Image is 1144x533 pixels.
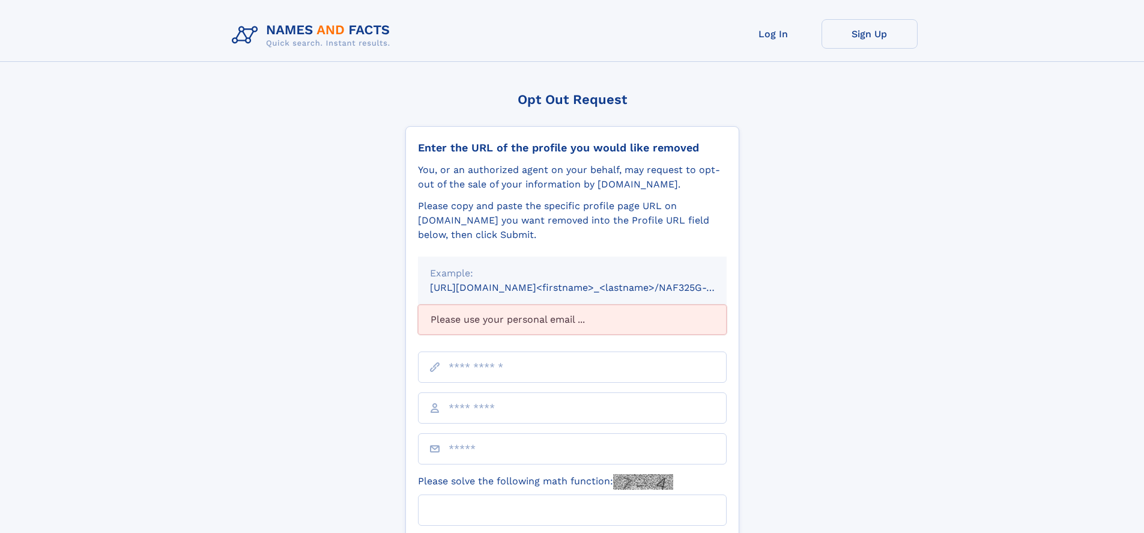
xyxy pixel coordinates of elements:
div: Please copy and paste the specific profile page URL on [DOMAIN_NAME] you want removed into the Pr... [418,199,727,242]
div: Opt Out Request [405,92,739,107]
img: Logo Names and Facts [227,19,400,52]
small: [URL][DOMAIN_NAME]<firstname>_<lastname>/NAF325G-xxxxxxxx [430,282,749,293]
a: Sign Up [822,19,918,49]
div: Please use your personal email ... [418,305,727,335]
label: Please solve the following math function: [418,474,673,490]
div: Enter the URL of the profile you would like removed [418,141,727,154]
div: You, or an authorized agent on your behalf, may request to opt-out of the sale of your informatio... [418,163,727,192]
a: Log In [725,19,822,49]
div: Example: [430,266,715,281]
